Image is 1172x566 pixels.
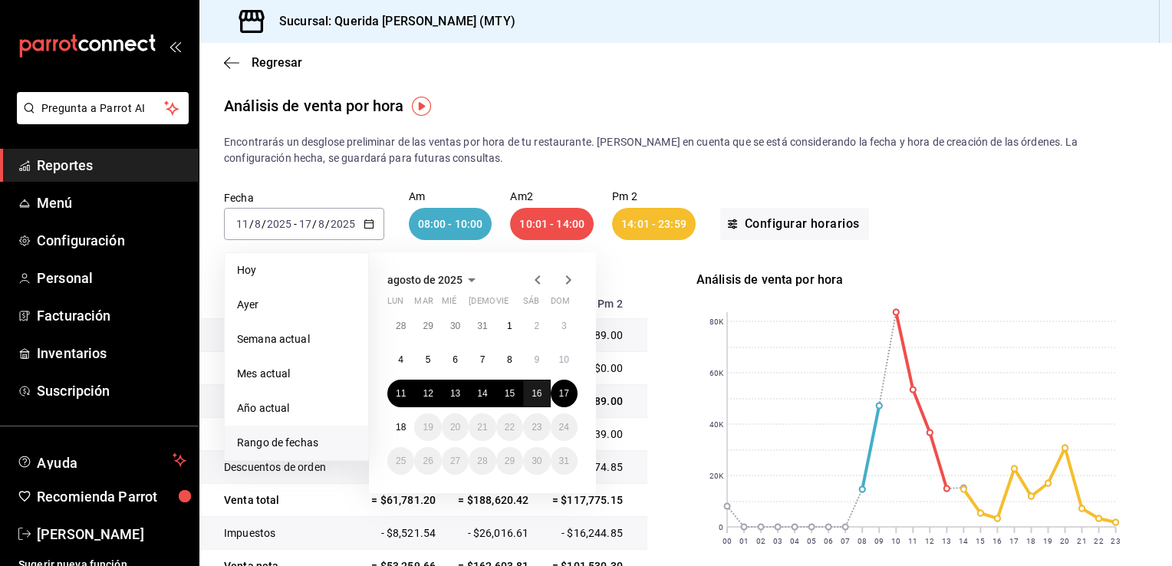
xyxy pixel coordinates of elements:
td: = $117,775.15 [537,484,647,517]
text: 16 [993,537,1002,545]
button: 18 de agosto de 2025 [387,413,414,441]
text: 60K [709,369,724,377]
abbr: 14 de agosto de 2025 [477,388,487,399]
button: 3 de agosto de 2025 [551,312,578,340]
text: 20K [709,472,724,480]
input: ---- [266,218,292,230]
text: 02 [756,537,765,545]
abbr: 17 de agosto de 2025 [559,388,569,399]
text: 00 [723,537,732,545]
button: 31 de julio de 2025 [469,312,495,340]
abbr: 15 de agosto de 2025 [505,388,515,399]
text: 22 [1094,537,1103,545]
button: 19 de agosto de 2025 [414,413,441,441]
span: Inventarios [37,343,186,364]
abbr: 30 de agosto de 2025 [532,456,542,466]
abbr: 20 de agosto de 2025 [450,422,460,433]
span: Regresar [252,55,302,70]
td: - $8,521.54 [358,517,445,550]
abbr: 5 de agosto de 2025 [426,354,431,365]
abbr: 8 de agosto de 2025 [507,354,512,365]
button: 7 de agosto de 2025 [469,346,495,373]
abbr: 7 de agosto de 2025 [480,354,486,365]
text: 19 [1043,537,1052,545]
td: Cargos por servicio [199,352,358,385]
button: Pregunta a Parrot AI [17,92,189,124]
abbr: 23 de agosto de 2025 [532,422,542,433]
p: Resumen [199,271,647,289]
abbr: domingo [551,296,570,312]
abbr: 3 de agosto de 2025 [561,321,567,331]
input: -- [318,218,325,230]
span: Ayuda [37,451,166,469]
text: 04 [790,537,799,545]
abbr: 19 de agosto de 2025 [423,422,433,433]
span: / [325,218,330,230]
abbr: 31 de agosto de 2025 [559,456,569,466]
img: Tooltip marker [412,97,431,116]
button: 20 de agosto de 2025 [442,413,469,441]
button: 10 de agosto de 2025 [551,346,578,373]
span: Pregunta a Parrot AI [41,100,165,117]
div: 08:00 - 10:00 [409,208,492,240]
text: 06 [824,537,833,545]
abbr: 21 de agosto de 2025 [477,422,487,433]
button: 6 de agosto de 2025 [442,346,469,373]
abbr: 10 de agosto de 2025 [559,354,569,365]
text: 80K [709,318,724,326]
button: 4 de agosto de 2025 [387,346,414,373]
button: 14 de agosto de 2025 [469,380,495,407]
span: agosto de 2025 [387,274,463,286]
button: 1 de agosto de 2025 [496,312,523,340]
button: 12 de agosto de 2025 [414,380,441,407]
abbr: 28 de agosto de 2025 [477,456,487,466]
abbr: 6 de agosto de 2025 [453,354,458,365]
abbr: 1 de agosto de 2025 [507,321,512,331]
button: 8 de agosto de 2025 [496,346,523,373]
input: ---- [330,218,356,230]
a: Pregunta a Parrot AI [11,111,189,127]
button: 27 de agosto de 2025 [442,447,469,475]
td: Venta bruta [199,385,358,418]
span: Menú [37,193,186,213]
text: 13 [942,537,951,545]
text: 0 [719,523,723,531]
button: 30 de agosto de 2025 [523,447,550,475]
p: Encontrarás un desglose preliminar de las ventas por hora de tu restaurante. [PERSON_NAME] en cue... [224,134,1147,166]
text: 23 [1111,537,1120,545]
div: Análisis de venta por hora [696,271,1144,289]
span: - [294,218,297,230]
text: 05 [807,537,816,545]
text: 21 [1077,537,1086,545]
td: Venta total [199,484,358,517]
span: Suscripción [37,380,186,401]
label: Fecha [224,193,384,203]
p: Pm 2 [612,191,696,202]
text: 17 [1009,537,1019,545]
button: 30 de julio de 2025 [442,312,469,340]
input: -- [235,218,249,230]
span: Configuración [37,230,186,251]
span: Facturación [37,305,186,326]
td: - $5,463.30 [358,451,445,484]
abbr: lunes [387,296,403,312]
input: -- [298,218,312,230]
span: Año actual [237,400,356,416]
text: 40K [709,420,724,429]
text: 11 [908,537,917,545]
td: = $61,781.20 [358,484,445,517]
button: 9 de agosto de 2025 [523,346,550,373]
p: Am2 [510,191,594,202]
text: 01 [739,537,749,545]
abbr: 12 de agosto de 2025 [423,388,433,399]
h3: Sucursal: Querida [PERSON_NAME] (MTY) [267,12,515,31]
span: / [262,218,266,230]
button: 22 de agosto de 2025 [496,413,523,441]
div: Análisis de venta por hora [224,94,403,117]
span: Hoy [237,262,356,278]
abbr: 18 de agosto de 2025 [396,422,406,433]
td: = $188,620.42 [444,484,537,517]
button: Configurar horarios [720,208,869,240]
td: - $26,016.61 [444,517,537,550]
